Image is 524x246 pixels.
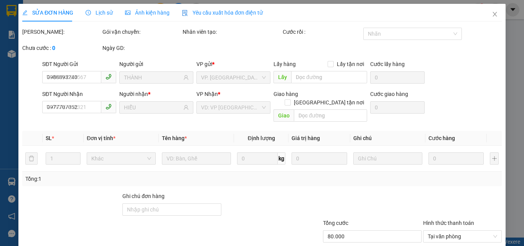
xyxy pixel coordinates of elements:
[46,135,52,141] span: SL
[294,109,367,122] input: Dọc đường
[91,153,151,164] span: Khác
[492,11,498,17] span: close
[274,61,296,67] span: Lấy hàng
[119,90,193,98] div: Người nhận
[52,45,55,51] b: 0
[274,71,291,83] span: Lấy
[105,74,112,80] span: phone
[105,104,112,110] span: phone
[22,28,101,36] div: [PERSON_NAME]:
[247,135,275,141] span: Định lượng
[86,10,91,15] span: clock-circle
[291,71,367,83] input: Dọc đường
[428,152,484,165] input: 0
[102,44,181,52] div: Ngày GD:
[122,193,165,199] label: Ghi chú đơn hàng
[25,152,38,165] button: delete
[423,220,474,226] label: Hình thức thanh toán
[42,90,116,98] div: SĐT Người Nhận
[370,71,425,84] input: Cước lấy hàng
[370,61,404,67] label: Cước lấy hàng
[274,109,294,122] span: Giao
[353,152,422,165] input: Ghi Chú
[182,10,263,16] span: Yêu cầu xuất hóa đơn điện tử
[292,135,320,141] span: Giá trị hàng
[125,10,170,16] span: Ảnh kiện hàng
[428,135,455,141] span: Cước hàng
[162,152,231,165] input: VD: Bàn, Ghế
[333,60,367,68] span: Lấy tận nơi
[119,60,193,68] div: Người gửi
[124,73,182,82] input: Tên người gửi
[370,101,425,114] input: Cước giao hàng
[201,72,266,83] span: VP. Đồng Phước
[22,10,73,16] span: SỬA ĐƠN HÀNG
[25,175,203,183] div: Tổng: 1
[323,220,348,226] span: Tổng cước
[183,75,189,80] span: user
[428,231,497,242] span: Tại văn phòng
[292,152,347,165] input: 0
[283,28,361,36] div: Cước rồi :
[22,10,28,15] span: edit
[42,60,116,68] div: SĐT Người Gửi
[278,152,285,165] span: kg
[122,203,221,216] input: Ghi chú đơn hàng
[370,91,408,97] label: Cước giao hàng
[196,60,270,68] div: VP gửi
[183,28,281,36] div: Nhân viên tạo:
[87,135,115,141] span: Đơn vị tính
[290,98,367,107] span: [GEOGRAPHIC_DATA] tận nơi
[274,91,298,97] span: Giao hàng
[125,10,130,15] span: picture
[182,10,188,16] img: icon
[22,44,101,52] div: Chưa cước :
[86,10,113,16] span: Lịch sử
[484,4,506,25] button: Close
[196,91,218,97] span: VP Nhận
[490,152,499,165] button: plus
[162,135,187,141] span: Tên hàng
[124,103,182,112] input: Tên người nhận
[183,105,189,110] span: user
[102,28,181,36] div: Gói vận chuyển:
[350,131,425,146] th: Ghi chú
